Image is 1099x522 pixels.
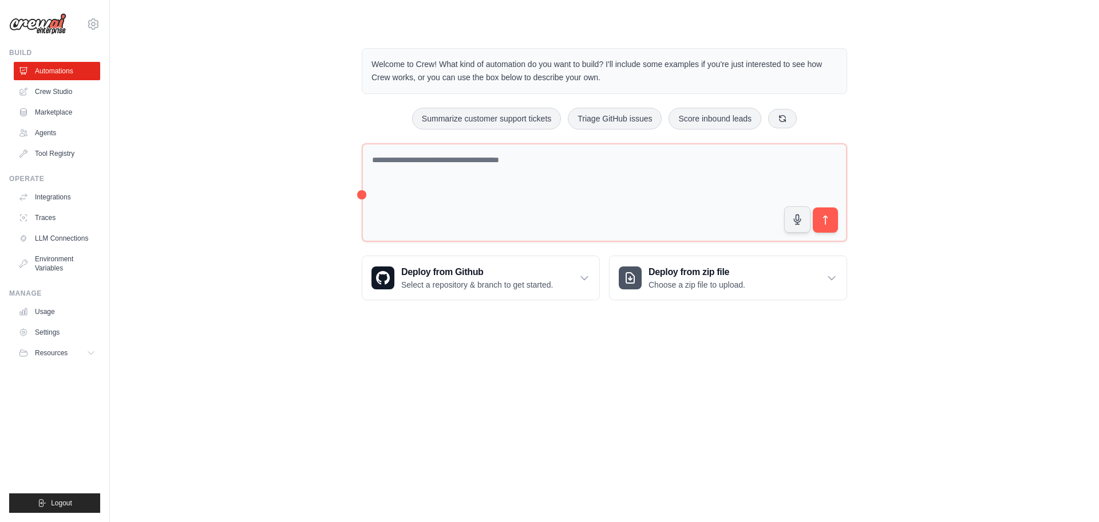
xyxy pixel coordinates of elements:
span: Step 1 [889,419,912,428]
h3: Deploy from zip file [649,265,745,279]
p: Choose a zip file to upload. [649,279,745,291]
button: Resources [14,344,100,362]
a: Integrations [14,188,100,206]
a: Marketplace [14,103,100,121]
span: Logout [51,499,72,508]
p: Select a repository & branch to get started. [401,279,553,291]
a: Automations [14,62,100,80]
a: Usage [14,303,100,321]
p: Welcome to Crew! What kind of automation do you want to build? I'll include some examples if you'... [371,58,837,84]
button: Score inbound leads [669,108,761,129]
div: Build [9,48,100,57]
a: Traces [14,209,100,227]
a: Settings [14,323,100,342]
a: Crew Studio [14,83,100,101]
button: Summarize customer support tickets [412,108,561,129]
img: Logo [9,13,66,35]
a: Tool Registry [14,144,100,163]
div: Operate [9,174,100,183]
button: Logout [9,493,100,513]
a: Environment Variables [14,250,100,277]
div: Manage [9,289,100,298]
a: LLM Connections [14,229,100,248]
h3: Deploy from Github [401,265,553,279]
p: Describe the automation you want to build, select an example option, or use the microphone to spe... [880,452,1058,489]
span: Resources [35,348,68,358]
button: Close walkthrough [1064,417,1073,426]
button: Triage GitHub issues [568,108,662,129]
h3: Create an automation [880,432,1058,448]
a: Agents [14,124,100,142]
